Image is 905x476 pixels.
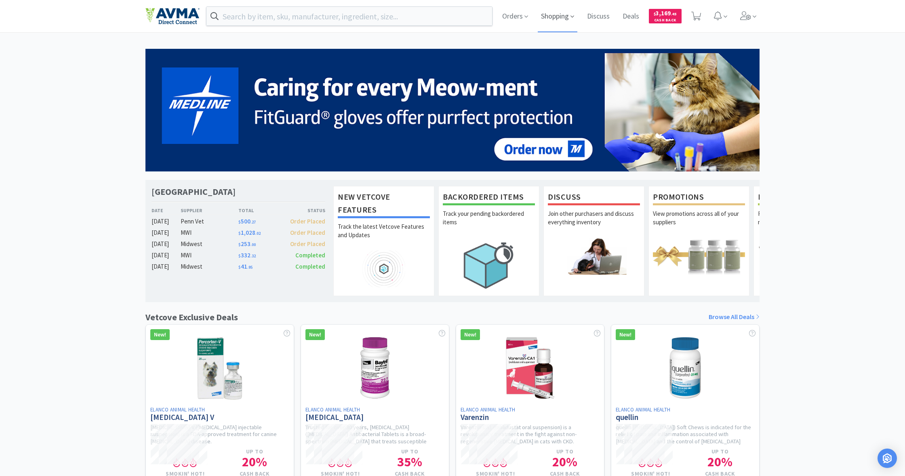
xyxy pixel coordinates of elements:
[295,263,325,270] span: Completed
[753,186,854,296] a: Free SamplesRequest free samples on the newest veterinary products
[338,190,430,218] h1: New Vetcove Features
[878,449,897,468] div: Open Intercom Messenger
[654,18,677,23] span: Cash Back
[250,253,256,259] span: . 32
[758,238,850,274] img: hero_samples.png
[152,262,325,271] a: [DATE]Midwest$41.95Completed
[250,219,256,225] span: . 27
[238,231,241,236] span: $
[685,455,755,468] h1: 20 %
[238,207,282,214] div: Total
[247,265,253,270] span: . 95
[282,207,325,214] div: Status
[152,217,325,226] a: [DATE]Penn Vet$500.27Order Placed
[238,242,241,247] span: $
[220,448,289,455] h4: Up to
[543,186,644,296] a: DiscussJoin other purchasers and discuss everything inventory
[290,229,325,236] span: Order Placed
[181,239,238,249] div: Midwest
[530,448,600,455] h4: Up to
[295,251,325,259] span: Completed
[181,228,238,238] div: MWI
[238,219,241,225] span: $
[152,228,325,238] a: [DATE]MWI$1,028.02Order Placed
[654,9,677,17] span: 3,169
[145,8,200,25] img: e4e33dab9f054f5782a47901c742baa9_102.png
[152,251,325,260] a: [DATE]MWI$332.32Completed
[181,207,238,214] div: Supplier
[145,49,760,171] img: 5b85490d2c9a43ef9873369d65f5cc4c_481.png
[238,217,256,225] span: 500
[530,455,600,468] h1: 20 %
[548,238,640,274] img: hero_discuss.png
[758,209,850,238] p: Request free samples on the newest veterinary products
[548,190,640,205] h1: Discuss
[671,11,677,17] span: . 45
[238,240,256,248] span: 253
[654,11,656,17] span: $
[375,455,444,468] h1: 35 %
[238,253,241,259] span: $
[290,240,325,248] span: Order Placed
[653,190,745,205] h1: Promotions
[238,251,256,259] span: 332
[255,231,261,236] span: . 02
[709,312,760,322] a: Browse All Deals
[649,5,682,27] a: $3,169.45Cash Back
[181,262,238,271] div: Midwest
[152,186,236,198] h1: [GEOGRAPHIC_DATA]
[152,251,181,260] div: [DATE]
[152,207,181,214] div: Date
[758,190,850,205] h1: Free Samples
[250,242,256,247] span: . 00
[220,455,289,468] h1: 20 %
[145,310,238,324] h1: Vetcove Exclusive Deals
[181,251,238,260] div: MWI
[181,217,238,226] div: Penn Vet
[238,229,261,236] span: 1,028
[338,251,430,287] img: hero_feature_roadmap.png
[238,263,253,270] span: 41
[443,238,535,293] img: hero_backorders.png
[653,238,745,274] img: hero_promotions.png
[375,448,444,455] h4: Up to
[152,239,181,249] div: [DATE]
[152,228,181,238] div: [DATE]
[648,186,749,296] a: PromotionsView promotions across all of your suppliers
[548,209,640,238] p: Join other purchasers and discuss everything inventory
[238,265,241,270] span: $
[333,186,434,296] a: New Vetcove FeaturesTrack the latest Vetcove Features and Updates
[152,262,181,271] div: [DATE]
[584,13,613,20] a: Discuss
[685,448,755,455] h4: Up to
[653,209,745,238] p: View promotions across all of your suppliers
[338,222,430,251] p: Track the latest Vetcove Features and Updates
[443,209,535,238] p: Track your pending backordered items
[438,186,539,296] a: Backordered ItemsTrack your pending backordered items
[206,7,492,25] input: Search by item, sku, manufacturer, ingredient, size...
[619,13,642,20] a: Deals
[443,190,535,205] h1: Backordered Items
[152,239,325,249] a: [DATE]Midwest$253.00Order Placed
[290,217,325,225] span: Order Placed
[152,217,181,226] div: [DATE]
